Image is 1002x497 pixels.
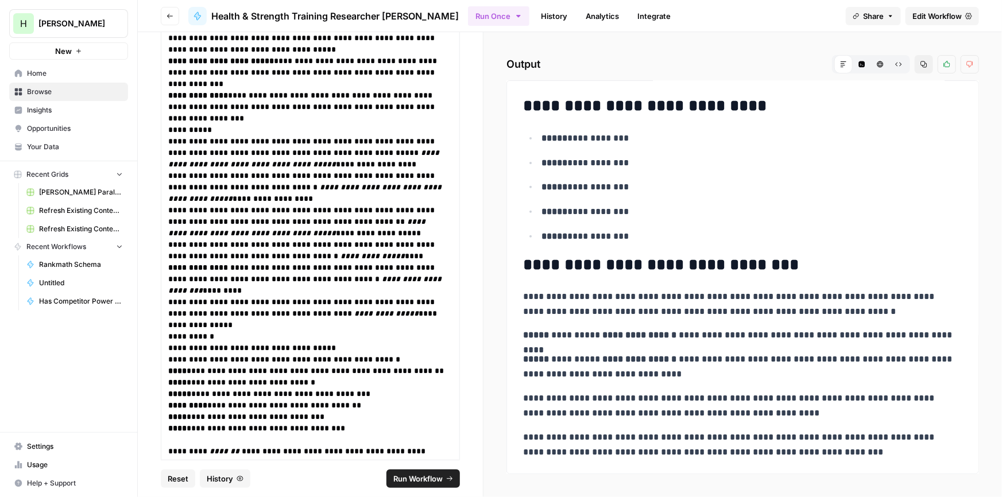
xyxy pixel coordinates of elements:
a: Has Competitor Power Step on SERPs [21,292,128,310]
button: Workspace: Hasbrook [9,9,128,38]
span: Health & Strength Training Researcher [PERSON_NAME] [211,9,459,23]
a: Untitled [21,274,128,292]
span: Refresh Existing Content Only Based on SERP [39,224,123,234]
a: Refresh Existing Content Only Based on SERP [21,220,128,238]
a: Home [9,64,128,83]
a: Health & Strength Training Researcher [PERSON_NAME] [188,7,459,25]
a: Settings [9,437,128,456]
a: Browse [9,83,128,101]
span: H [20,17,27,30]
span: New [55,45,72,57]
button: Run Once [468,6,529,26]
a: Opportunities [9,119,128,138]
a: Refresh Existing Content [DATE] Deleted AEO, doesn't work now [21,201,128,220]
a: History [534,7,574,25]
span: Rankmath Schema [39,259,123,270]
span: Recent Grids [26,169,68,180]
span: [PERSON_NAME] [38,18,108,29]
a: Rankmath Schema [21,255,128,274]
span: [PERSON_NAME] Paralegal Grid [39,187,123,197]
button: Share [846,7,901,25]
span: Has Competitor Power Step on SERPs [39,296,123,306]
span: Refresh Existing Content [DATE] Deleted AEO, doesn't work now [39,205,123,216]
button: Recent Workflows [9,238,128,255]
a: Analytics [579,7,626,25]
span: Opportunities [27,123,123,134]
span: Share [863,10,884,22]
a: Integrate [630,7,678,25]
span: Settings [27,441,123,452]
a: Insights [9,101,128,119]
button: History [200,469,250,488]
span: Edit Workflow [912,10,962,22]
span: Your Data [27,142,123,152]
h2: Output [506,55,979,73]
span: Help + Support [27,478,123,488]
button: Reset [161,469,195,488]
a: Edit Workflow [906,7,979,25]
span: Reset [168,473,188,484]
button: Run Workflow [386,469,460,488]
a: Usage [9,456,128,474]
span: Home [27,68,123,79]
a: [PERSON_NAME] Paralegal Grid [21,183,128,201]
span: Run Workflow [393,473,443,484]
a: Your Data [9,138,128,156]
span: Usage [27,460,123,470]
button: Help + Support [9,474,128,492]
span: Untitled [39,278,123,288]
span: History [207,473,233,484]
span: Insights [27,105,123,115]
span: Recent Workflows [26,242,86,252]
button: Recent Grids [9,166,128,183]
button: New [9,42,128,60]
span: Browse [27,87,123,97]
